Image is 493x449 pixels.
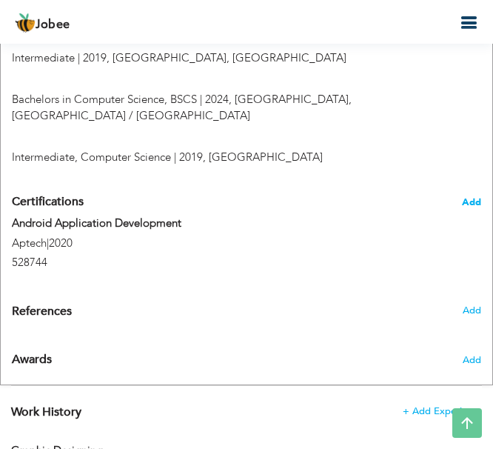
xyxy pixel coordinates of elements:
img: jobee.io [15,13,36,33]
span: Add [463,304,481,317]
div: Intermediate, 2019 [1,28,492,66]
span: Add the certifications you’ve earned. [462,197,481,207]
span: [GEOGRAPHIC_DATA] [209,150,323,164]
a: Jobee [15,13,70,33]
span: | [47,236,49,250]
span: Intermediate, St. Patrick’s College, 2019 [12,150,206,164]
label: Aptech 2020 [12,236,481,251]
label: 528744 [12,255,47,270]
span: Bachelors in Computer Science, Iqra University, 2024 [12,92,232,107]
div: Add the reference. [1,304,492,327]
span: Add [463,353,481,367]
span: Certifications [12,193,84,210]
div: Add the awards you’ve earned. [1,339,492,374]
span: References [12,305,72,319]
span: Intermediate, St. Patrick's College, 2019 [12,50,110,65]
span: Jobee [36,19,70,31]
span: [GEOGRAPHIC_DATA], [GEOGRAPHIC_DATA] / [GEOGRAPHIC_DATA] [12,92,352,122]
span: Work History [11,404,81,420]
div: Intermediate, 2019 [1,127,492,165]
span: [GEOGRAPHIC_DATA], [GEOGRAPHIC_DATA] [113,50,346,65]
span: + Add Experience [403,406,482,416]
div: Bachelors in Computer Science, 2024 [1,70,492,124]
span: Awards [12,353,52,367]
h4: This helps to show the companies you have worked for. [11,405,482,419]
label: Android Application Development [12,216,481,231]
